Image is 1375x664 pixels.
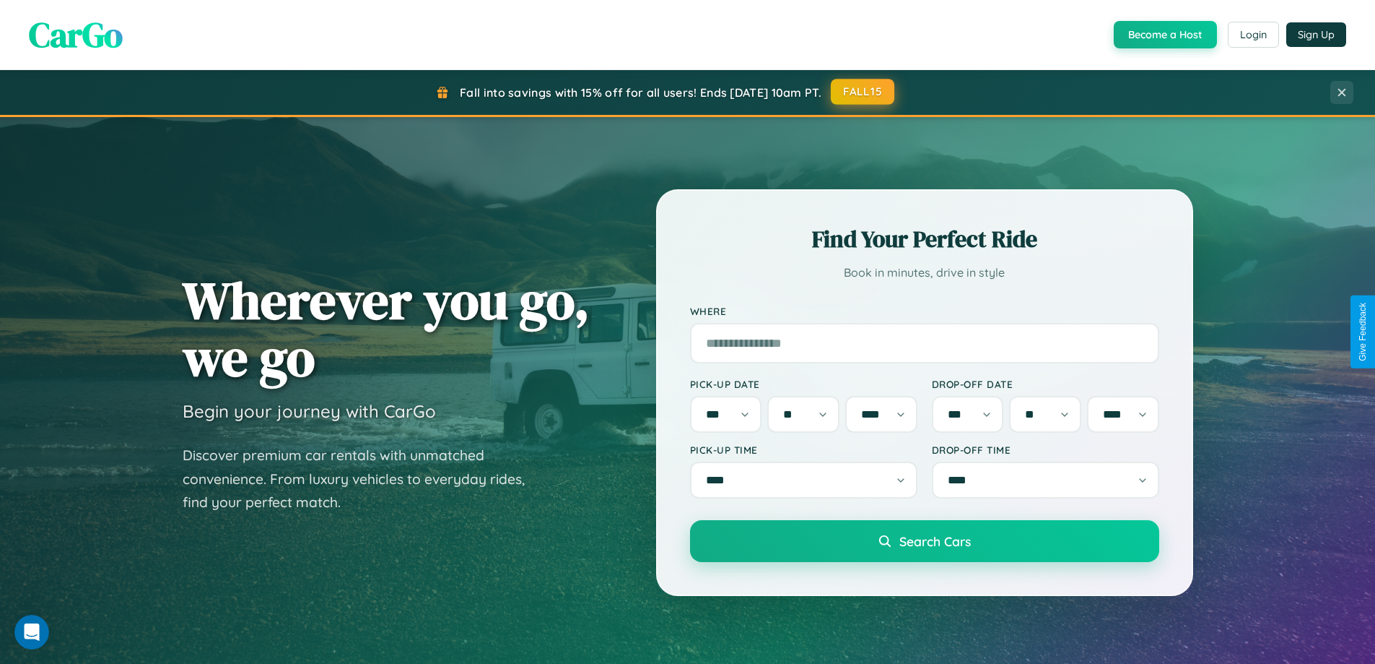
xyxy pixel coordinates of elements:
label: Pick-up Date [690,378,917,390]
span: CarGo [29,11,123,59]
button: Become a Host [1114,21,1217,48]
p: Discover premium car rentals with unmatched convenience. From luxury vehicles to everyday rides, ... [183,444,544,514]
button: Search Cars [690,520,1159,562]
button: Login [1228,22,1279,48]
label: Pick-up Time [690,444,917,456]
h3: Begin your journey with CarGo [183,400,436,422]
label: Drop-off Date [932,378,1159,390]
iframe: Intercom live chat [14,615,49,650]
div: Give Feedback [1358,303,1368,361]
span: Fall into savings with 15% off for all users! Ends [DATE] 10am PT. [460,85,821,100]
p: Book in minutes, drive in style [690,262,1159,283]
label: Where [690,305,1159,317]
label: Drop-off Time [932,444,1159,456]
button: FALL15 [831,79,894,105]
h1: Wherever you go, we go [183,272,590,386]
button: Sign Up [1286,22,1346,47]
span: Search Cars [899,533,971,549]
h2: Find Your Perfect Ride [690,223,1159,255]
